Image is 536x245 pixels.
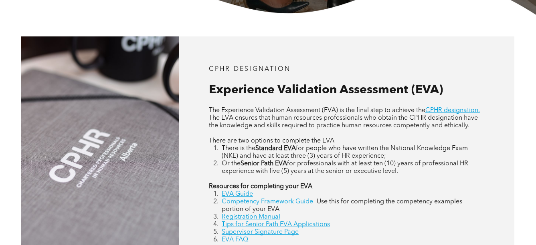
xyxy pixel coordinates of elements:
[209,115,478,129] span: The EVA ensures that human resources professionals who obtain the CPHR designation have the knowl...
[222,199,313,205] a: Competency Framework Guide
[222,237,248,243] a: EVA FAQ
[222,161,241,167] span: Or the
[425,107,480,114] a: CPHR designation.
[209,183,312,190] strong: Resources for completing your EVA
[222,191,253,197] a: EVA Guide
[222,199,462,213] span: - Use this for completing the competency examples portion of your EVA
[209,138,334,144] span: There are two options to complete the EVA
[222,145,468,159] span: for people who have written the National Knowledge Exam (NKE) and have at least three (3) years o...
[222,229,299,235] a: Supervisor Signature Page
[222,214,280,220] a: Registration Manual
[209,107,425,114] span: The Experience Validation Assessment (EVA) is the final step to achieve the
[255,145,296,152] strong: Standard EVA
[222,161,468,175] span: for professionals with at least ten (10) years of professional HR experience with five (5) years ...
[209,84,443,96] span: Experience Validation Assessment (EVA)
[222,221,330,228] a: Tips for Senior Path EVA Applications
[222,145,255,152] span: There is the
[241,161,287,167] strong: Senior Path EVA
[209,66,291,72] span: CPHR DESIGNATION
